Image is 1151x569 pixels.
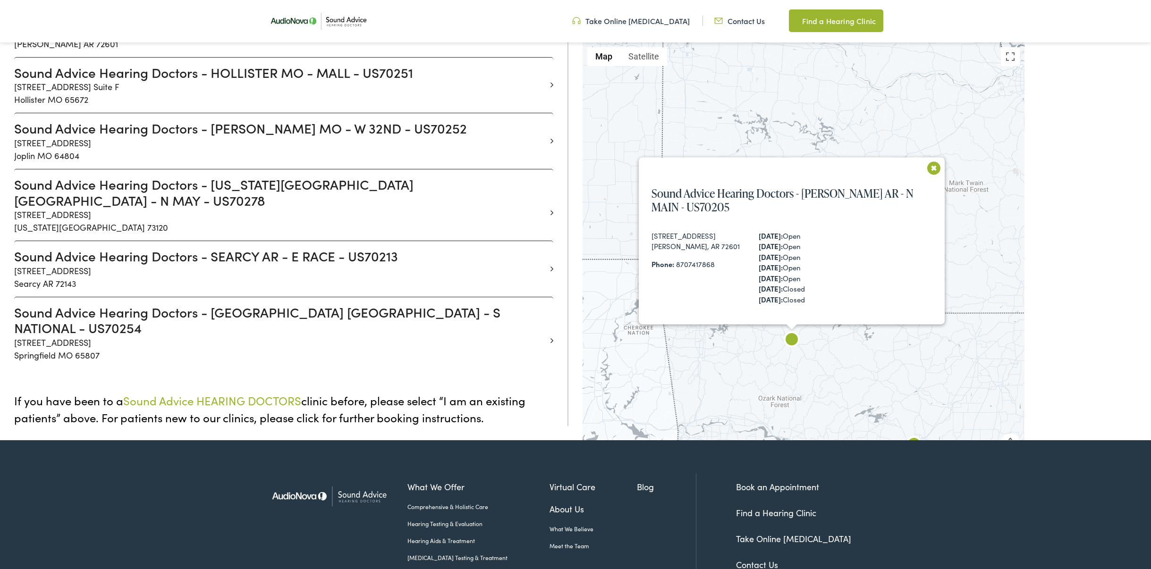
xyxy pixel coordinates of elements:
[637,480,696,493] a: Blog
[407,480,550,493] a: What We Offer
[407,519,550,528] a: Hearing Testing & Evaluation
[789,9,883,32] a: Find a Hearing Clinic
[550,542,637,550] a: Meet the Team
[14,120,546,162] a: Sound Advice Hearing Doctors - [PERSON_NAME] MO - W 32ND - US70252 [STREET_ADDRESS]Joplin MO 64804
[14,65,546,81] h3: Sound Advice Hearing Doctors - HOLLISTER MO - MALL - US70251
[736,533,851,544] a: Take Online [MEDICAL_DATA]
[14,336,546,361] p: [STREET_ADDRESS] Springfield MO 65807
[14,248,546,264] h3: Sound Advice Hearing Doctors - SEARCY AR - E RACE - US70213
[14,392,553,426] p: If you have been to a clinic before, please select “I am an existing patients” above. For patient...
[407,536,550,545] a: Hearing Aids & Treatment
[550,502,637,515] a: About Us
[264,473,394,519] img: Sound Advice Hearing Doctors
[736,507,816,519] a: Find a Hearing Clinic
[14,65,546,106] a: Sound Advice Hearing Doctors - HOLLISTER MO - MALL - US70251 [STREET_ADDRESS] Suite FHollister MO...
[550,525,637,533] a: What We Believe
[14,80,546,106] p: [STREET_ADDRESS] Suite F Hollister MO 65672
[14,248,546,290] a: Sound Advice Hearing Doctors - SEARCY AR - E RACE - US70213 [STREET_ADDRESS]Searcy AR 72143
[14,120,546,136] h3: Sound Advice Hearing Doctors - [PERSON_NAME] MO - W 32ND - US70252
[736,481,819,493] a: Book an Appointment
[14,264,546,290] p: [STREET_ADDRESS] Searcy AR 72143
[714,16,723,26] img: Icon representing mail communication in a unique green color, indicative of contact or communicat...
[123,393,301,408] span: Sound Advice HEARING DOCTORS
[14,304,546,336] h3: Sound Advice Hearing Doctors - [GEOGRAPHIC_DATA] [GEOGRAPHIC_DATA] - S NATIONAL - US70254
[714,16,765,26] a: Contact Us
[407,553,550,562] a: [MEDICAL_DATA] Testing & Treatment
[14,208,546,234] p: [STREET_ADDRESS] [US_STATE][GEOGRAPHIC_DATA] 73120
[572,16,581,26] img: Headphone icon in a unique green color, suggesting audio-related services or features.
[572,16,690,26] a: Take Online [MEDICAL_DATA]
[14,176,546,234] a: Sound Advice Hearing Doctors - [US_STATE][GEOGRAPHIC_DATA] [GEOGRAPHIC_DATA] - N MAY - US70278 [S...
[550,480,637,493] a: Virtual Care
[407,502,550,511] a: Comprehensive & Holistic Care
[14,176,546,208] h3: Sound Advice Hearing Doctors - [US_STATE][GEOGRAPHIC_DATA] [GEOGRAPHIC_DATA] - N MAY - US70278
[789,15,797,26] img: Map pin icon in a unique green color, indicating location-related features or services.
[14,136,546,162] p: [STREET_ADDRESS] Joplin MO 64804
[14,304,546,361] a: Sound Advice Hearing Doctors - [GEOGRAPHIC_DATA] [GEOGRAPHIC_DATA] - S NATIONAL - US70254 [STREET...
